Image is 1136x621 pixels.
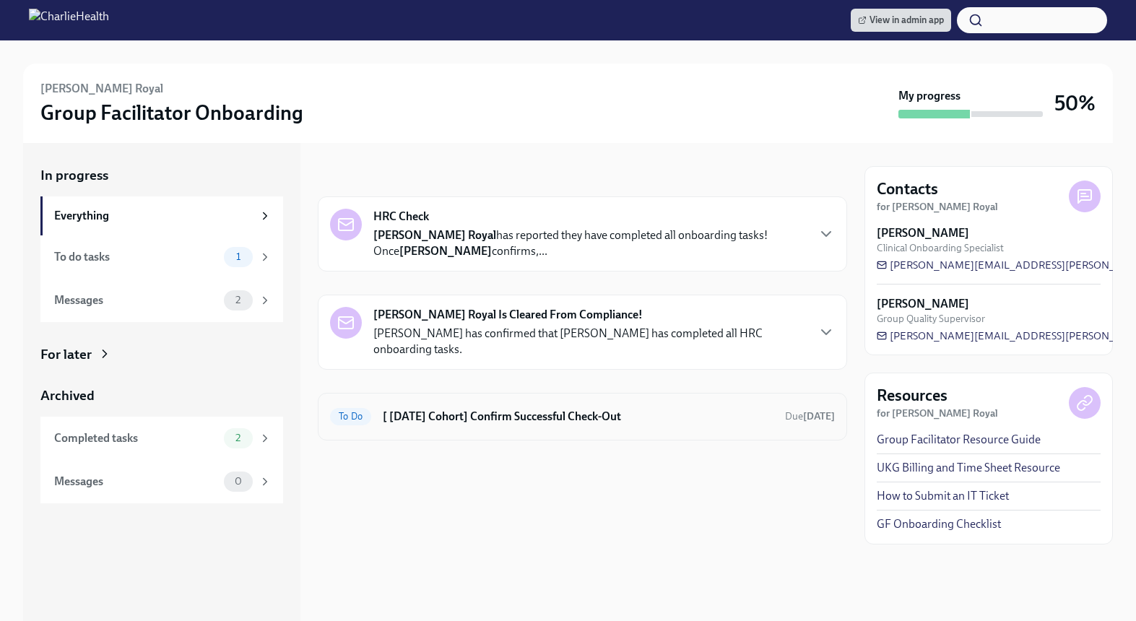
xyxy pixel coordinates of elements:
[227,433,249,443] span: 2
[803,410,835,422] strong: [DATE]
[40,100,303,126] h3: Group Facilitator Onboarding
[877,407,998,420] strong: for [PERSON_NAME] Royal
[877,385,948,407] h4: Resources
[40,81,163,97] h6: [PERSON_NAME] Royal
[227,251,249,262] span: 1
[373,307,643,323] strong: [PERSON_NAME] Royal Is Cleared From Compliance!
[54,474,218,490] div: Messages
[54,249,218,265] div: To do tasks
[851,9,951,32] a: View in admin app
[373,228,496,242] strong: [PERSON_NAME] Royal
[227,295,249,305] span: 2
[877,296,969,312] strong: [PERSON_NAME]
[877,516,1001,532] a: GF Onboarding Checklist
[40,386,283,405] a: Archived
[318,166,386,185] div: In progress
[330,405,835,428] a: To Do[ [DATE] Cohort] Confirm Successful Check-OutDue[DATE]
[858,13,944,27] span: View in admin app
[330,411,371,422] span: To Do
[54,208,253,224] div: Everything
[877,460,1060,476] a: UKG Billing and Time Sheet Resource
[877,432,1041,448] a: Group Facilitator Resource Guide
[40,417,283,460] a: Completed tasks2
[226,476,251,487] span: 0
[877,178,938,200] h4: Contacts
[877,225,969,241] strong: [PERSON_NAME]
[383,409,773,425] h6: [ [DATE] Cohort] Confirm Successful Check-Out
[54,292,218,308] div: Messages
[399,244,492,258] strong: [PERSON_NAME]
[40,460,283,503] a: Messages0
[877,488,1009,504] a: How to Submit an IT Ticket
[373,209,429,225] strong: HRC Check
[785,410,835,422] span: Due
[54,430,218,446] div: Completed tasks
[40,196,283,235] a: Everything
[877,312,985,326] span: Group Quality Supervisor
[40,345,92,364] div: For later
[373,227,806,259] p: has reported they have completed all onboarding tasks! Once confirms,...
[40,166,283,185] a: In progress
[877,241,1004,255] span: Clinical Onboarding Specialist
[40,235,283,279] a: To do tasks1
[1054,90,1096,116] h3: 50%
[785,409,835,423] span: October 11th, 2025 10:00
[40,345,283,364] a: For later
[40,279,283,322] a: Messages2
[877,201,998,213] strong: for [PERSON_NAME] Royal
[29,9,109,32] img: CharlieHealth
[373,326,806,357] p: [PERSON_NAME] has confirmed that [PERSON_NAME] has completed all HRC onboarding tasks.
[898,88,961,104] strong: My progress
